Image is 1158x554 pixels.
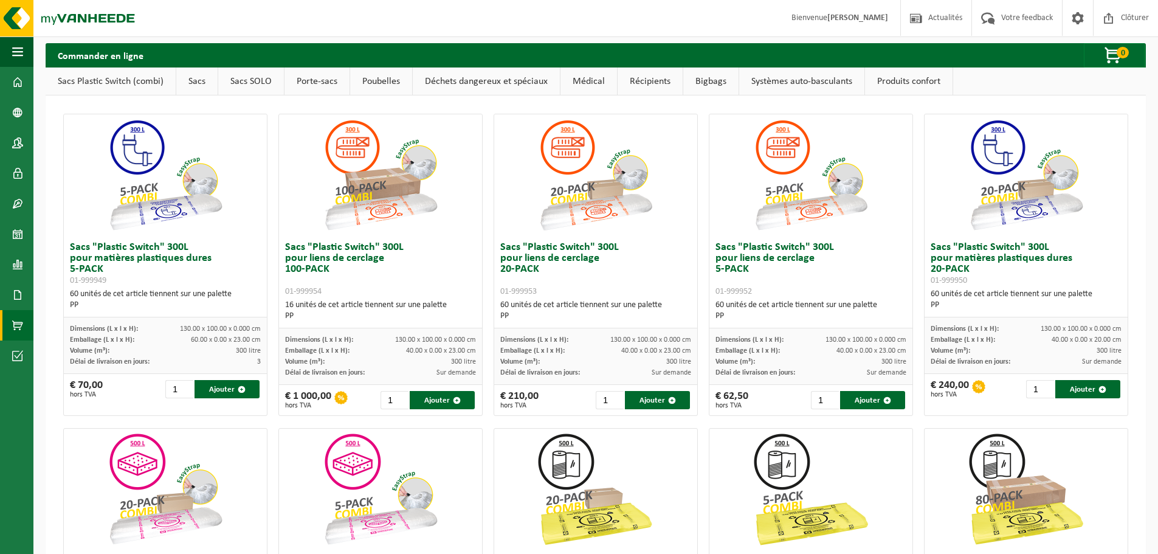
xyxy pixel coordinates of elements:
[596,391,624,409] input: 1
[1055,380,1120,398] button: Ajouter
[1082,358,1122,365] span: Sur demande
[70,325,138,333] span: Dimensions (L x l x H):
[931,380,969,398] div: € 240,00
[500,358,540,365] span: Volume (m³):
[285,311,476,322] div: PP
[825,336,906,344] span: 130.00 x 100.00 x 0.000 cm
[285,287,322,296] span: 01-999954
[70,380,103,398] div: € 70,00
[965,429,1087,550] img: 01-999968
[70,347,109,355] span: Volume (m³):
[218,68,284,95] a: Sacs SOLO
[257,358,261,365] span: 3
[46,43,156,67] h2: Commander en ligne
[750,114,872,236] img: 01-999952
[625,391,690,409] button: Ajouter
[560,68,617,95] a: Médical
[285,300,476,322] div: 16 unités de cet article tiennent sur une palette
[931,242,1122,286] h3: Sacs "Plastic Switch" 300L pour matières plastiques dures 20-PACK
[931,391,969,398] span: hors TVA
[931,336,995,344] span: Emballage (L x l x H):
[1084,43,1145,68] button: 0
[451,358,476,365] span: 300 litre
[739,68,864,95] a: Systèmes auto-basculants
[70,242,261,286] h3: Sacs "Plastic Switch" 300L pour matières plastiques dures 5-PACK
[500,402,539,409] span: hors TVA
[165,380,193,398] input: 1
[70,391,103,398] span: hors TVA
[715,311,906,322] div: PP
[621,347,691,355] span: 40.00 x 0.00 x 23.00 cm
[715,402,748,409] span: hors TVA
[827,13,888,23] strong: [PERSON_NAME]
[395,336,476,344] span: 130.00 x 100.00 x 0.000 cm
[715,347,780,355] span: Emballage (L x l x H):
[285,402,331,409] span: hors TVA
[535,429,657,550] img: 01-999964
[285,336,353,344] span: Dimensions (L x l x H):
[381,391,408,409] input: 1
[931,289,1122,311] div: 60 unités de cet article tiennent sur une palette
[715,336,784,344] span: Dimensions (L x l x H):
[500,336,568,344] span: Dimensions (L x l x H):
[70,336,134,344] span: Emballage (L x l x H):
[836,347,906,355] span: 40.00 x 0.00 x 23.00 cm
[811,391,839,409] input: 1
[715,242,906,297] h3: Sacs "Plastic Switch" 300L pour liens de cerclage 5-PACK
[500,369,580,376] span: Délai de livraison en jours:
[865,68,953,95] a: Produits confort
[750,429,872,550] img: 01-999963
[500,391,539,409] div: € 210,00
[500,311,691,322] div: PP
[683,68,739,95] a: Bigbags
[285,347,350,355] span: Emballage (L x l x H):
[931,325,999,333] span: Dimensions (L x l x H):
[70,276,106,285] span: 01-999949
[285,391,331,409] div: € 1 000,00
[500,287,537,296] span: 01-999953
[105,114,226,236] img: 01-999949
[715,358,755,365] span: Volume (m³):
[965,114,1087,236] img: 01-999950
[70,289,261,311] div: 60 unités de cet article tiennent sur une palette
[70,358,150,365] span: Délai de livraison en jours:
[1097,347,1122,355] span: 300 litre
[1052,336,1122,344] span: 40.00 x 0.00 x 20.00 cm
[1117,47,1129,58] span: 0
[406,347,476,355] span: 40.00 x 0.00 x 23.00 cm
[46,68,176,95] a: Sacs Plastic Switch (combi)
[715,287,752,296] span: 01-999952
[1026,380,1054,398] input: 1
[931,358,1010,365] span: Délai de livraison en jours:
[285,242,476,297] h3: Sacs "Plastic Switch" 300L pour liens de cerclage 100-PACK
[535,114,657,236] img: 01-999953
[500,300,691,322] div: 60 unités de cet article tiennent sur une palette
[666,358,691,365] span: 300 litre
[195,380,260,398] button: Ajouter
[931,300,1122,311] div: PP
[320,114,441,236] img: 01-999954
[500,242,691,297] h3: Sacs "Plastic Switch" 300L pour liens de cerclage 20-PACK
[500,347,565,355] span: Emballage (L x l x H):
[618,68,683,95] a: Récipients
[236,347,261,355] span: 300 litre
[610,336,691,344] span: 130.00 x 100.00 x 0.000 cm
[931,276,967,285] span: 01-999950
[191,336,261,344] span: 60.00 x 0.00 x 23.00 cm
[715,300,906,322] div: 60 unités de cet article tiennent sur une palette
[840,391,905,409] button: Ajouter
[176,68,218,95] a: Sacs
[285,369,365,376] span: Délai de livraison en jours:
[410,391,475,409] button: Ajouter
[320,429,441,550] img: 01-999955
[881,358,906,365] span: 300 litre
[70,300,261,311] div: PP
[931,347,970,355] span: Volume (m³):
[284,68,350,95] a: Porte-sacs
[652,369,691,376] span: Sur demande
[715,391,748,409] div: € 62,50
[105,429,226,550] img: 01-999956
[285,358,325,365] span: Volume (m³):
[180,325,261,333] span: 130.00 x 100.00 x 0.000 cm
[413,68,560,95] a: Déchets dangereux et spéciaux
